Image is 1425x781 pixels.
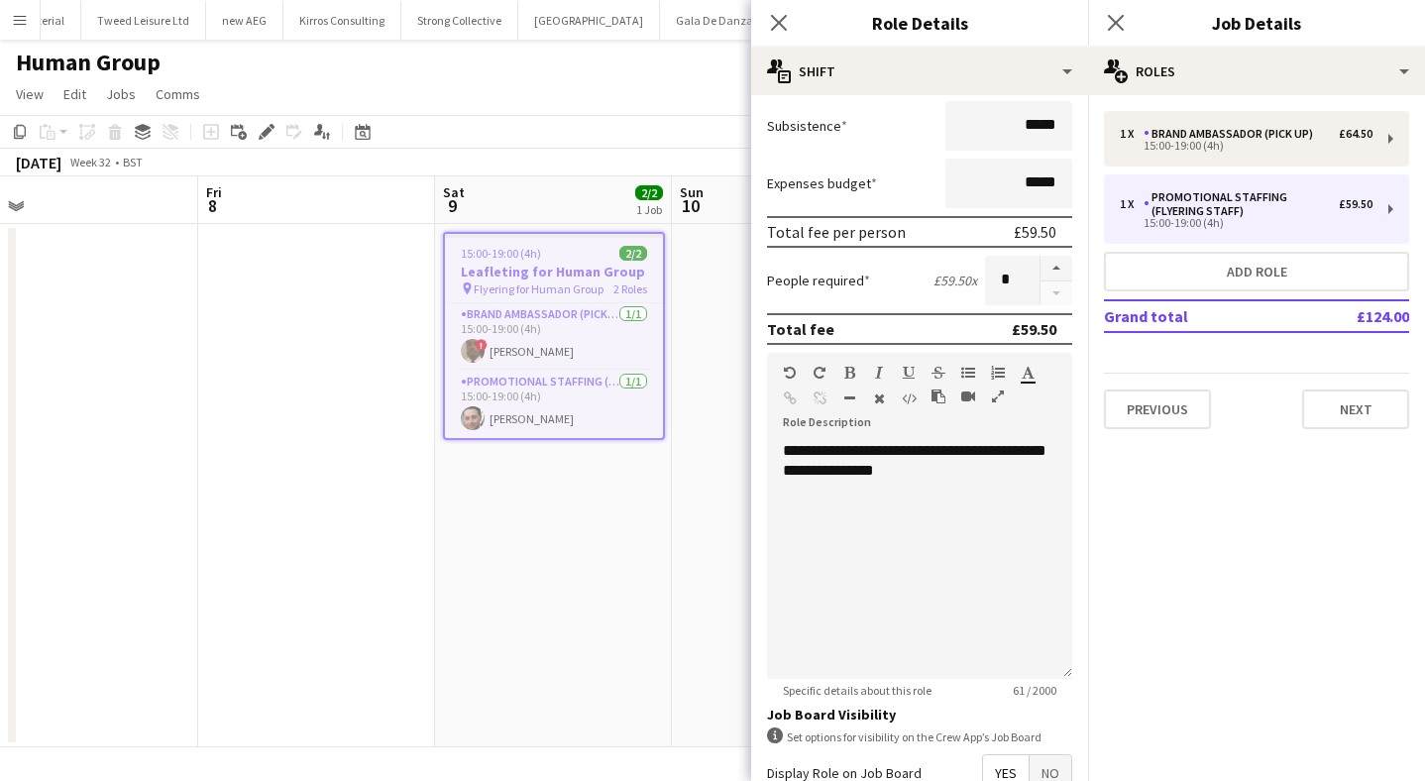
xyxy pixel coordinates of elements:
[635,185,663,200] span: 2/2
[81,1,206,40] button: Tweed Leisure Ltd
[932,389,945,404] button: Paste as plain text
[660,1,770,40] button: Gala De Danza
[783,365,797,381] button: Undo
[767,272,870,289] label: People required
[767,117,847,135] label: Subsistence
[1144,190,1339,218] div: Promotional Staffing (Flyering Staff)
[55,81,94,107] a: Edit
[1339,127,1372,141] div: £64.50
[767,174,877,192] label: Expenses budget
[872,390,886,406] button: Clear Formatting
[1291,300,1409,332] td: £124.00
[16,153,61,172] div: [DATE]
[123,155,143,169] div: BST
[518,1,660,40] button: [GEOGRAPHIC_DATA]
[445,263,663,280] h3: Leafleting for Human Group
[933,272,977,289] div: £59.50 x
[680,183,704,201] span: Sun
[16,85,44,103] span: View
[203,194,222,217] span: 8
[1120,218,1372,228] div: 15:00-19:00 (4h)
[767,683,947,698] span: Specific details about this role
[842,390,856,406] button: Horizontal Line
[1120,197,1144,211] div: 1 x
[16,48,161,77] h1: Human Group
[445,371,663,438] app-card-role: Promotional Staffing (Flyering Staff)1/115:00-19:00 (4h)[PERSON_NAME]
[63,85,86,103] span: Edit
[1104,300,1291,332] td: Grand total
[148,81,208,107] a: Comms
[677,194,704,217] span: 10
[902,390,916,406] button: HTML Code
[961,389,975,404] button: Insert video
[461,246,541,261] span: 15:00-19:00 (4h)
[401,1,518,40] button: Strong Collective
[767,727,1072,746] div: Set options for visibility on the Crew App’s Job Board
[98,81,144,107] a: Jobs
[613,281,647,296] span: 2 Roles
[997,683,1072,698] span: 61 / 2000
[751,48,1088,95] div: Shift
[283,1,401,40] button: Kirros Consulting
[440,194,465,217] span: 9
[991,389,1005,404] button: Fullscreen
[1339,197,1372,211] div: £59.50
[842,365,856,381] button: Bold
[476,339,488,351] span: !
[443,183,465,201] span: Sat
[1021,365,1035,381] button: Text Color
[751,10,1088,36] h3: Role Details
[206,1,283,40] button: new AEG
[206,183,222,201] span: Fri
[1104,252,1409,291] button: Add role
[1120,141,1372,151] div: 15:00-19:00 (4h)
[872,365,886,381] button: Italic
[619,246,647,261] span: 2/2
[961,365,975,381] button: Unordered List
[156,85,200,103] span: Comms
[1012,319,1056,339] div: £59.50
[1302,390,1409,429] button: Next
[1088,48,1425,95] div: Roles
[1014,222,1056,242] div: £59.50
[443,232,665,440] app-job-card: 15:00-19:00 (4h)2/2Leafleting for Human Group Flyering for Human Group2 RolesBrand Ambassador (Pi...
[932,365,945,381] button: Strikethrough
[65,155,115,169] span: Week 32
[106,85,136,103] span: Jobs
[1144,127,1321,141] div: Brand Ambassador (Pick up)
[8,81,52,107] a: View
[767,222,906,242] div: Total fee per person
[445,303,663,371] app-card-role: Brand Ambassador (Pick up)1/115:00-19:00 (4h)![PERSON_NAME]
[767,319,834,339] div: Total fee
[991,365,1005,381] button: Ordered List
[1088,10,1425,36] h3: Job Details
[474,281,603,296] span: Flyering for Human Group
[636,202,662,217] div: 1 Job
[813,365,826,381] button: Redo
[1041,256,1072,281] button: Increase
[767,706,1072,724] h3: Job Board Visibility
[1120,127,1144,141] div: 1 x
[902,365,916,381] button: Underline
[1104,390,1211,429] button: Previous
